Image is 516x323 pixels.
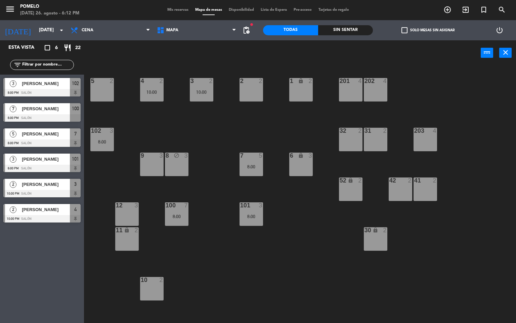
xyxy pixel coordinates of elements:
span: 2 [10,181,16,188]
i: lock [373,227,378,233]
div: Todas [263,25,318,35]
span: Pre-acceso [290,8,315,12]
div: 2 [358,177,362,184]
div: 4 [433,128,437,134]
i: lock [348,177,353,183]
i: lock [298,78,304,84]
div: 8:00 [165,214,188,219]
i: power_settings_new [496,26,504,34]
div: 5 [259,153,263,159]
span: [PERSON_NAME] [22,206,70,213]
div: 3 [110,128,114,134]
i: arrow_drop_down [57,26,66,34]
div: Sin sentar [318,25,373,35]
div: 3 [184,153,188,159]
div: 2 [135,227,139,233]
i: menu [5,4,15,14]
div: 3 [309,153,313,159]
button: close [499,48,512,58]
i: search [498,6,506,14]
div: 4 [383,78,387,84]
i: lock [124,227,130,233]
div: 10:00 [190,90,213,94]
span: [PERSON_NAME] [22,156,70,163]
span: [PERSON_NAME] [22,105,70,112]
i: exit_to_app [462,6,470,14]
span: 3 [10,156,16,163]
span: 101 [72,155,79,163]
div: 2 [309,78,313,84]
i: turned_in_not [480,6,488,14]
i: power_input [483,48,491,56]
div: 2 [240,78,241,84]
i: crop_square [43,44,51,52]
div: 7 [184,202,188,208]
div: 2 [209,78,213,84]
i: restaurant [63,44,72,52]
div: 3 [160,153,164,159]
div: 4 [358,78,362,84]
span: Cena [82,28,93,33]
div: 101 [240,202,241,208]
button: menu [5,4,15,16]
label: Solo mesas sin asignar [401,27,455,33]
input: Filtrar por nombre... [21,61,74,69]
span: [PERSON_NAME] [22,181,70,188]
i: filter_list [13,61,21,69]
button: power_input [481,48,493,58]
span: [PERSON_NAME] [22,130,70,137]
div: 10:00 [140,90,164,94]
span: Lista de Espera [257,8,290,12]
div: 8:00 [240,214,263,219]
i: block [174,153,179,158]
span: 3 [74,180,77,188]
span: 4 [74,205,77,213]
span: 102 [72,79,79,87]
span: Tarjetas de regalo [315,8,352,12]
div: 3 [135,202,139,208]
span: 5 [10,131,16,137]
div: 2 [433,177,437,184]
div: 2 [358,128,362,134]
div: 8:00 [90,139,114,144]
div: 2 [110,78,114,84]
span: Mapa de mesas [192,8,225,12]
span: Disponibilidad [225,8,257,12]
i: lock [298,153,304,158]
div: 2 [259,78,263,84]
span: 6 [55,44,58,52]
i: close [502,48,510,56]
div: 3 [259,202,263,208]
div: 2 [408,177,412,184]
span: 100 [72,105,79,113]
div: Pomelo [20,3,79,10]
div: 8:00 [240,164,263,169]
span: check_box_outline_blank [401,27,407,33]
i: add_circle_outline [443,6,451,14]
span: Mis reservas [164,8,192,12]
span: Mapa [166,28,178,33]
span: 2 [10,206,16,213]
span: fiber_manual_record [250,23,254,27]
span: 22 [75,44,81,52]
div: 2 [160,277,164,283]
span: 7 [10,106,16,112]
div: 2 [383,227,387,233]
span: 7 [74,130,77,138]
div: 2 [160,78,164,84]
